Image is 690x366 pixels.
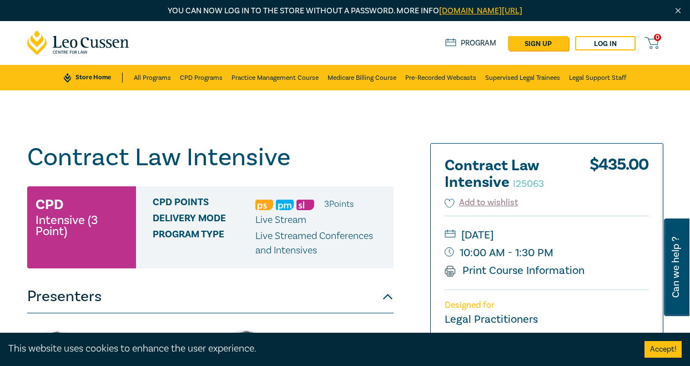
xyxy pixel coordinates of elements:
[654,34,661,41] span: 0
[153,213,255,227] span: Delivery Mode
[255,200,273,210] img: Professional Skills
[445,157,567,191] h2: Contract Law Intensive
[508,36,568,50] a: sign up
[513,177,544,190] small: I25063
[134,65,171,90] a: All Programs
[445,226,649,244] small: [DATE]
[439,6,522,16] a: [DOMAIN_NAME][URL]
[673,6,683,16] img: Close
[445,38,497,48] a: Program
[590,157,649,196] div: $ 435.00
[328,65,396,90] a: Medicare Billing Course
[445,312,538,327] small: Legal Practitioners
[485,65,560,90] a: Supervised Legal Trainees
[324,197,354,211] li: 3 Point s
[36,195,63,215] h3: CPD
[231,65,319,90] a: Practice Management Course
[575,36,636,50] a: Log in
[445,263,585,278] a: Print Course Information
[153,229,255,258] span: Program type
[64,73,122,83] a: Store Home
[569,65,626,90] a: Legal Support Staff
[255,213,306,226] span: Live Stream
[445,300,649,311] p: Designed for
[296,200,314,210] img: Substantive Law
[405,65,476,90] a: Pre-Recorded Webcasts
[27,5,663,17] p: You can now log in to the store without a password. More info
[276,200,294,210] img: Practice Management & Business Skills
[36,215,128,237] small: Intensive (3 Point)
[445,244,649,262] small: 10:00 AM - 1:30 PM
[671,225,681,309] span: Can we help ?
[153,197,255,211] span: CPD Points
[27,143,394,172] h1: Contract Law Intensive
[255,229,385,258] p: Live Streamed Conferences and Intensives
[180,65,223,90] a: CPD Programs
[27,280,394,313] button: Presenters
[8,342,628,356] div: This website uses cookies to enhance the user experience.
[445,196,518,209] button: Add to wishlist
[644,341,682,358] button: Accept cookies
